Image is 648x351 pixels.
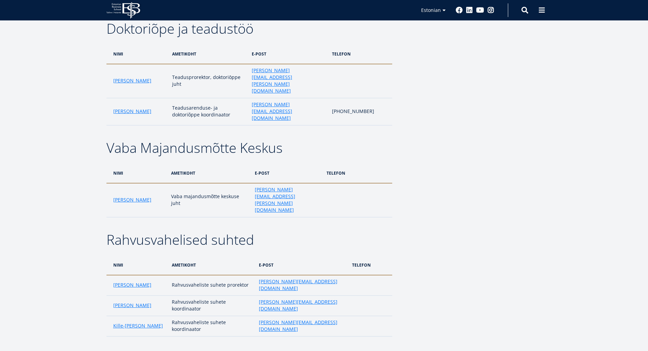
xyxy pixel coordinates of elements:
[113,302,151,309] a: [PERSON_NAME]
[476,7,484,14] a: Youtube
[106,230,254,249] span: Rahvusvahelised suhted
[252,67,325,94] a: [PERSON_NAME][EMAIL_ADDRESS][PERSON_NAME][DOMAIN_NAME]
[255,186,320,213] a: [PERSON_NAME][EMAIL_ADDRESS][PERSON_NAME][DOMAIN_NAME]
[329,44,392,64] th: telefon
[168,275,255,296] td: Rahvusvaheliste suhete prorektor
[113,322,163,329] a: Kille-[PERSON_NAME]
[113,108,151,115] a: [PERSON_NAME]
[169,64,248,98] td: Teadusprorektor, doktoriōppe juht
[106,20,392,37] h2: Doktoriõpe ja teadustöö
[106,139,392,156] h2: Vaba Majandusmõtte Keskus
[456,7,463,14] a: Facebook
[259,319,345,333] a: [PERSON_NAME][EMAIL_ADDRESS][DOMAIN_NAME]
[169,44,248,64] th: ametikoht
[259,299,345,312] a: [PERSON_NAME][EMAIL_ADDRESS][DOMAIN_NAME]
[168,255,255,275] th: ametikoht
[251,163,323,183] th: e-post
[106,163,168,183] th: nimi
[255,255,349,275] th: e-post
[106,255,169,275] th: nimi
[113,282,151,288] a: [PERSON_NAME]
[106,44,169,64] th: nimi
[168,296,255,316] td: Rahvusvaheliste suhete koordinaator
[349,255,392,275] th: telefon
[113,77,151,84] a: [PERSON_NAME]
[248,44,329,64] th: e-post
[168,183,251,217] td: Vaba majandusmõtte keskuse juht
[323,163,392,183] th: telefon
[113,196,151,203] a: [PERSON_NAME]
[329,98,392,125] td: [PHONE_NUMBER]
[168,163,251,183] th: ametikoht
[466,7,473,14] a: Linkedin
[259,278,345,292] a: [PERSON_NAME][EMAIL_ADDRESS][DOMAIN_NAME]
[487,7,494,14] a: Instagram
[169,98,248,125] td: Teadusarenduse- ja doktoriõppe koordinaator
[168,316,255,336] td: Rahvusvaheliste suhete koordinaator
[252,101,325,122] a: [PERSON_NAME][EMAIL_ADDRESS][DOMAIN_NAME]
